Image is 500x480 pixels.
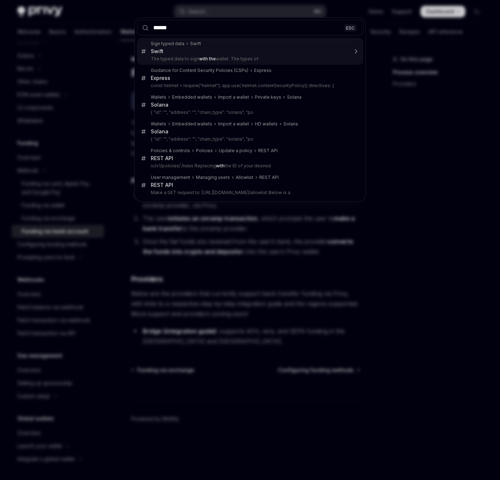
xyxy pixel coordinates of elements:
[151,163,348,169] p: io/v1/policies/ /rules Replacing the ID of your desired
[218,94,249,100] div: Import a wallet
[254,68,272,73] div: Express
[165,110,253,115] privy-wallet-id: ", "address": "
[194,136,253,142] your-wallet-address: ", "chain_type": "solana", "po
[236,175,253,180] div: Allowlist
[199,56,216,61] b: with the
[151,48,163,55] div: Swift
[151,94,166,100] div: Wallets
[151,83,348,89] p: const helmet = require("helmet"); app.use( helmet.contentSecurityPolicy({ directives: {
[151,136,348,142] p: { "id": "
[196,148,213,154] div: Policies
[151,155,173,162] div: REST API
[196,175,230,180] div: Managing users
[151,41,184,47] div: Sign typed data
[255,121,278,127] div: HD wallets
[151,56,348,62] p: The typed data to sign wallet. The types of
[172,121,212,127] div: Embedded wallets
[287,94,302,100] div: Solana
[151,68,248,73] div: Guidance for Content Security Policies (CSPs)
[259,175,279,180] div: REST API
[151,182,173,188] div: REST API
[151,175,190,180] div: User management
[283,121,298,127] div: Solana
[172,94,212,100] div: Embedded wallets
[151,121,166,127] div: Wallets
[151,102,168,108] div: Solana
[151,148,190,154] div: Policies & controls
[258,148,278,154] div: REST API
[216,163,225,168] b: with
[151,128,168,135] div: Solana
[190,41,201,47] div: Swift
[151,190,348,196] p: Make a GET request to: [URL][DOMAIN_NAME]
[165,136,253,142] privy-wallet-id: ", "address": "
[151,110,348,115] p: { "id": "
[219,148,252,154] div: Update a policy
[151,75,170,81] div: Express
[218,121,249,127] div: Import a wallet
[249,190,290,195] your-privy-app-id: /allowlist Below is a
[344,24,357,31] div: ESC
[255,94,281,100] div: Private keys
[194,110,253,115] your-wallet-address: ", "chain_type": "solana", "po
